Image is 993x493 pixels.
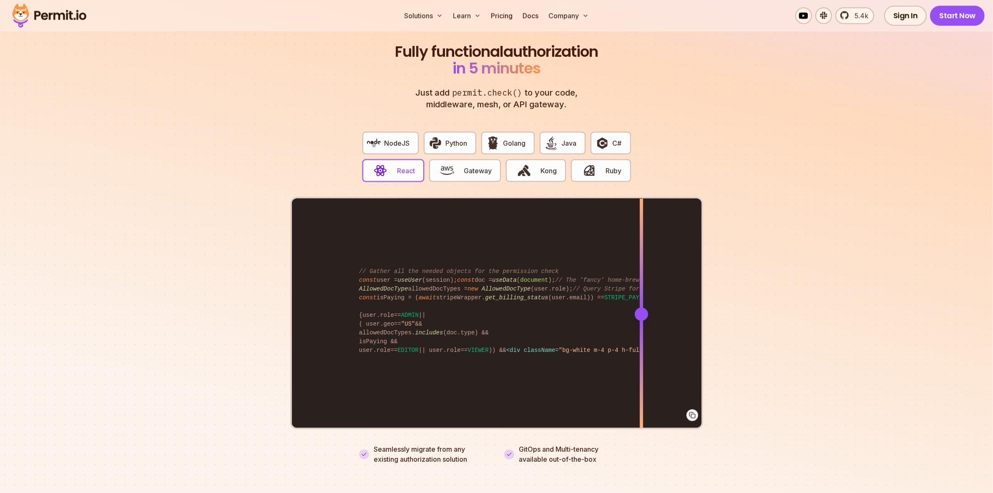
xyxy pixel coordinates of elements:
img: Ruby [582,164,596,178]
span: Fully functional [395,43,503,60]
span: includes [415,329,443,336]
span: < = > [506,347,650,354]
span: useUser [397,277,422,283]
span: const [359,294,377,301]
span: type [460,329,475,336]
span: Kong [540,166,557,176]
img: Golang [486,136,500,150]
span: className [524,347,556,354]
button: Company [545,8,592,24]
img: NodeJS [367,136,381,150]
span: role [380,312,394,319]
button: Learn [450,8,484,24]
span: role [552,286,566,292]
img: Gateway [440,164,454,178]
span: const [457,277,475,283]
span: div [510,347,520,354]
span: Ruby [606,166,622,176]
span: Python [445,138,467,148]
span: geo [384,321,394,327]
a: Start Now [930,6,985,26]
span: permit.check() [450,87,525,99]
p: Seamlessly migrate from any existing authorization solution [374,445,489,465]
img: Java [544,136,558,150]
img: Kong [517,164,531,178]
code: user = (session); doc = ( ); allowedDocTypes = (user. ); isPaying = ( stripeWrapper. (user. )) ==... [353,260,640,362]
span: in 5 minutes [453,58,540,79]
span: role [447,347,461,354]
h2: authorization [393,43,600,77]
span: Document [506,347,699,354]
a: 5.4k [835,8,874,24]
span: // Gather all the needed objects for the permission check [359,268,559,275]
span: useData [492,277,517,283]
span: "US" [401,321,415,327]
span: Gateway [464,166,492,176]
span: // The 'fancy' home-brewed auth-z layer (Someone wrote [DATE]) [555,277,772,283]
span: const [359,277,377,283]
button: Solutions [401,8,446,24]
span: Java [561,138,576,148]
p: Just add to your code, middleware, mesh, or API gateway. [407,87,587,110]
span: await [419,294,436,301]
a: Sign In [884,6,927,26]
span: C# [613,138,622,148]
span: EDITOR [397,347,418,354]
span: new [468,286,478,292]
span: 5.4k [850,11,868,21]
span: VIEWER [468,347,488,354]
a: Docs [519,8,542,24]
span: AllowedDocType [482,286,531,292]
p: GitOps and Multi-tenancy available out-of-the-box [519,445,599,465]
span: // Query Stripe for live data (hope it's not too slow) [573,286,762,292]
a: Pricing [488,8,516,24]
img: React [373,164,387,178]
span: Golang [503,138,525,148]
span: STRIPE_PAYING [604,294,650,301]
span: ADMIN [401,312,419,319]
span: document [520,277,548,283]
span: get_billing_status [485,294,548,301]
img: C# [595,136,609,150]
img: Python [428,136,442,150]
span: AllowedDocType [359,286,408,292]
span: role [377,347,391,354]
span: "bg-white m-4 p-4 h-full" [559,347,646,354]
span: NodeJS [384,138,410,148]
img: Permit logo [8,2,90,30]
span: email [569,294,587,301]
span: React [397,166,415,176]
